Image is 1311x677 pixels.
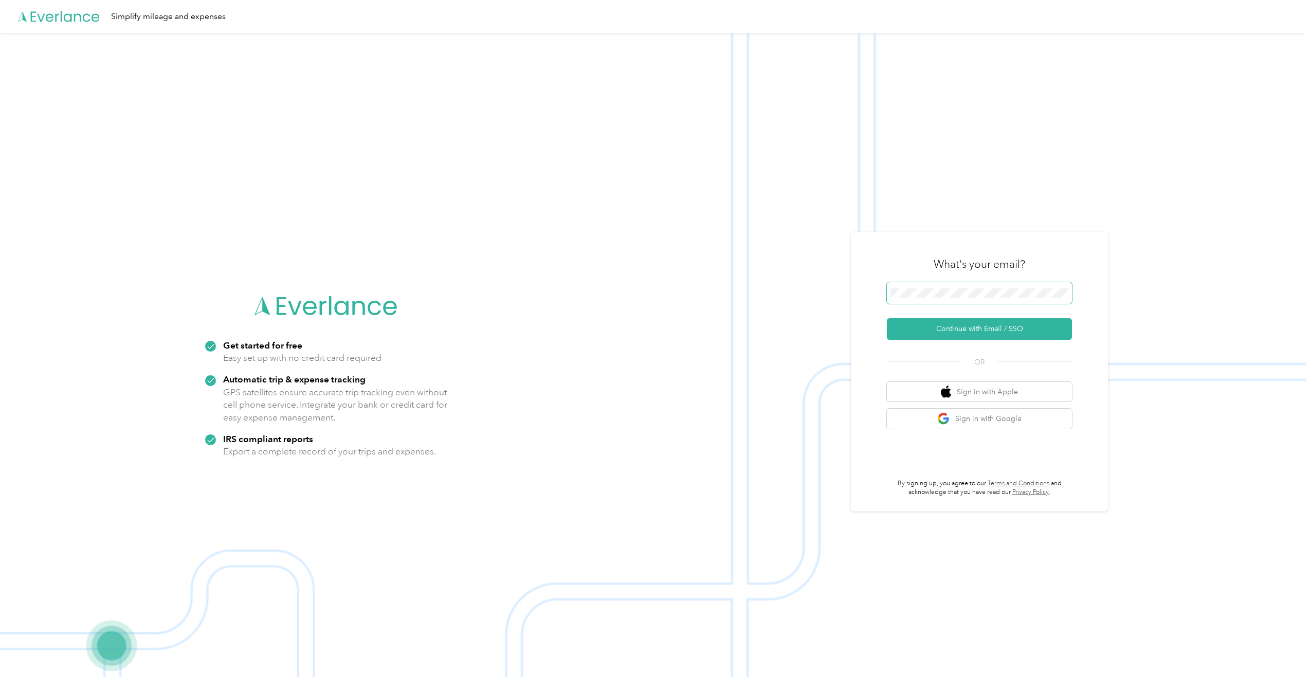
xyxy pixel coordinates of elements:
[223,445,436,458] p: Export a complete record of your trips and expenses.
[937,412,950,425] img: google logo
[887,318,1072,340] button: Continue with Email / SSO
[941,386,951,398] img: apple logo
[887,382,1072,402] button: apple logoSign in with Apple
[223,352,381,364] p: Easy set up with no credit card required
[223,433,313,444] strong: IRS compliant reports
[1012,488,1049,496] a: Privacy Policy
[111,10,226,23] div: Simplify mileage and expenses
[223,386,448,424] p: GPS satellites ensure accurate trip tracking even without cell phone service. Integrate your bank...
[223,340,302,351] strong: Get started for free
[988,480,1049,487] a: Terms and Conditions
[223,374,366,385] strong: Automatic trip & expense tracking
[934,257,1025,271] h3: What's your email?
[961,357,997,368] span: OR
[887,479,1072,497] p: By signing up, you agree to our and acknowledge that you have read our .
[887,409,1072,429] button: google logoSign in with Google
